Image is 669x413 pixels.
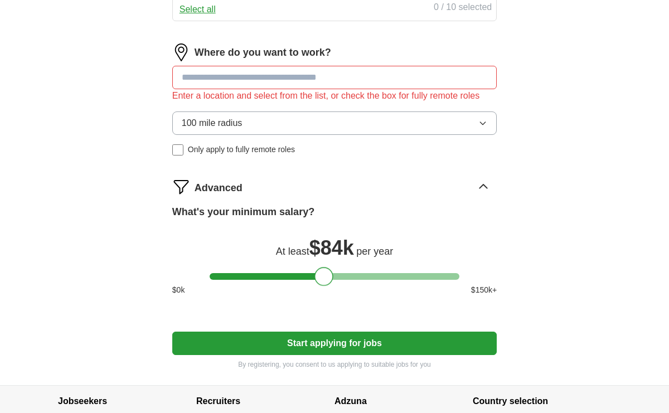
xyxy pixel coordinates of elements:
label: What's your minimum salary? [172,205,314,220]
button: Select all [180,3,216,16]
img: location.png [172,43,190,61]
input: Only apply to fully remote roles [172,144,183,156]
span: Only apply to fully remote roles [188,144,295,156]
button: 100 mile radius [172,111,497,135]
span: $ 84k [309,236,354,259]
div: 0 / 10 selected [434,1,492,16]
span: 100 mile radius [182,116,243,130]
span: At least [276,246,309,257]
span: $ 150 k+ [471,284,497,296]
div: Enter a location and select from the list, or check the box for fully remote roles [172,89,497,103]
label: Where do you want to work? [195,45,331,60]
span: Advanced [195,181,243,196]
button: Start applying for jobs [172,332,497,355]
span: $ 0 k [172,284,185,296]
span: per year [356,246,393,257]
img: filter [172,178,190,196]
p: By registering, you consent to us applying to suitable jobs for you [172,359,497,370]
